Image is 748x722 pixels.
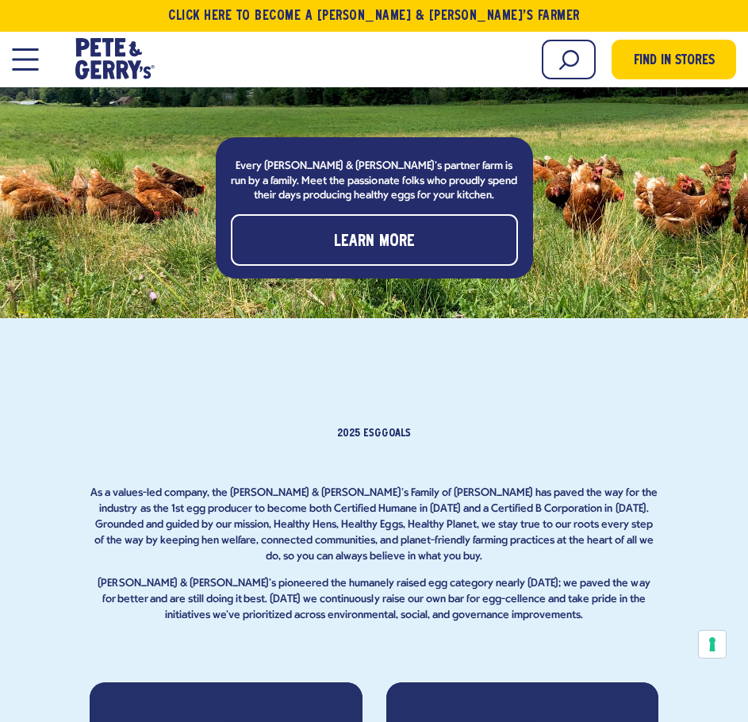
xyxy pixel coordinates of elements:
button: Open Mobile Menu Modal Dialog [12,48,38,71]
p: 2025 ESG [337,426,411,442]
a: Find in Stores [612,40,736,79]
input: Search [542,40,596,79]
strong: GOALS [382,426,411,442]
p: [PERSON_NAME] & [PERSON_NAME]’s pioneered the humanely raised egg category nearly [DATE]; we pave... [90,576,658,624]
button: Your consent preferences for tracking technologies [699,631,726,658]
p: As a values-led company, the [PERSON_NAME] & [PERSON_NAME]’s Family of [PERSON_NAME] has paved th... [90,486,658,565]
p: Every [PERSON_NAME] & [PERSON_NAME]’s partner farm is run by a family. Meet the passionate folks ... [231,159,518,203]
a: Learn More [231,214,518,266]
span: Find in Stores [634,51,715,72]
span: Learn More [334,229,415,254]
